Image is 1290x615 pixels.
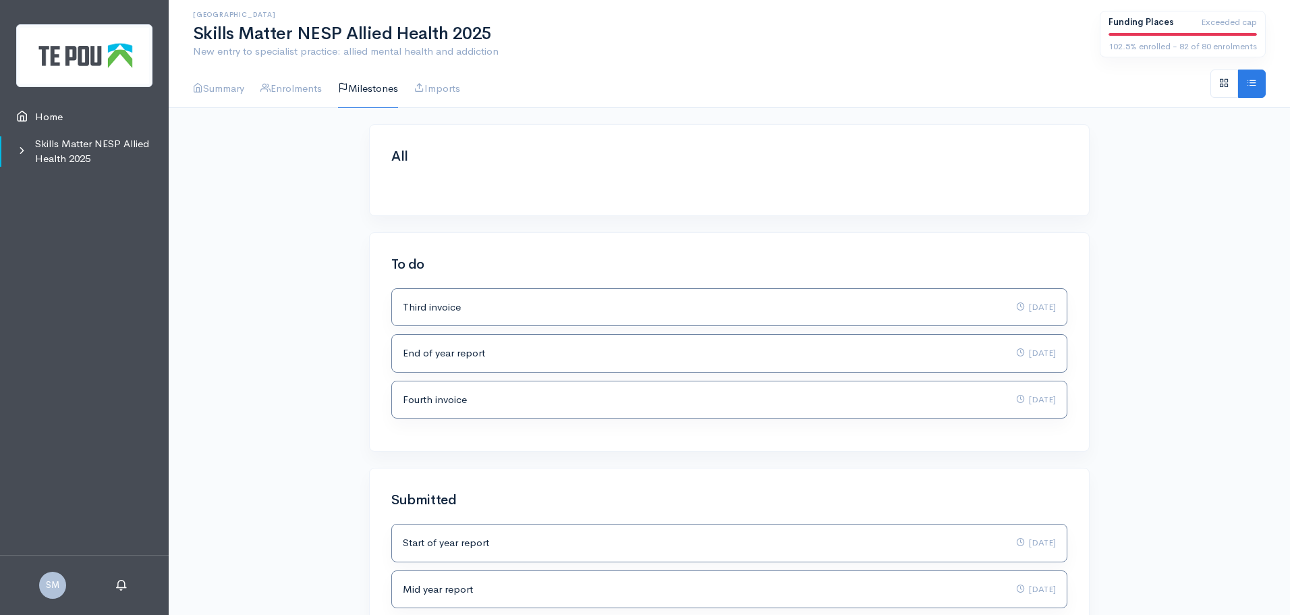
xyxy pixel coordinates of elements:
div: 102.5% enrolled - 82 of 80 enrolments [1109,40,1257,53]
h2: To do [391,257,1067,272]
p: Mid year report [403,582,473,597]
a: Summary [193,70,244,108]
p: End of year report [403,346,485,361]
h6: [GEOGRAPHIC_DATA] [193,11,1084,18]
span: SM [39,572,66,599]
b: Funding Places [1109,16,1174,28]
p: Start of year report [403,535,489,551]
h2: Submitted [391,493,1067,508]
p: [DATE] [1016,300,1056,315]
p: Third invoice [403,300,461,315]
a: Imports [414,70,460,108]
p: [DATE] [1016,582,1056,597]
a: Milestones [338,70,398,108]
h2: All [391,149,1067,164]
a: SM [39,578,66,591]
p: [DATE] [1016,392,1056,408]
span: Exceeded cap [1201,16,1257,29]
p: New entry to specialist practice: allied mental health and addiction [193,44,1084,59]
h1: Skills Matter NESP Allied Health 2025 [193,24,1084,44]
p: [DATE] [1016,535,1056,551]
p: [DATE] [1016,346,1056,361]
a: Enrolments [260,70,322,108]
p: Fourth invoice [403,392,467,408]
img: Te Pou [16,24,152,87]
